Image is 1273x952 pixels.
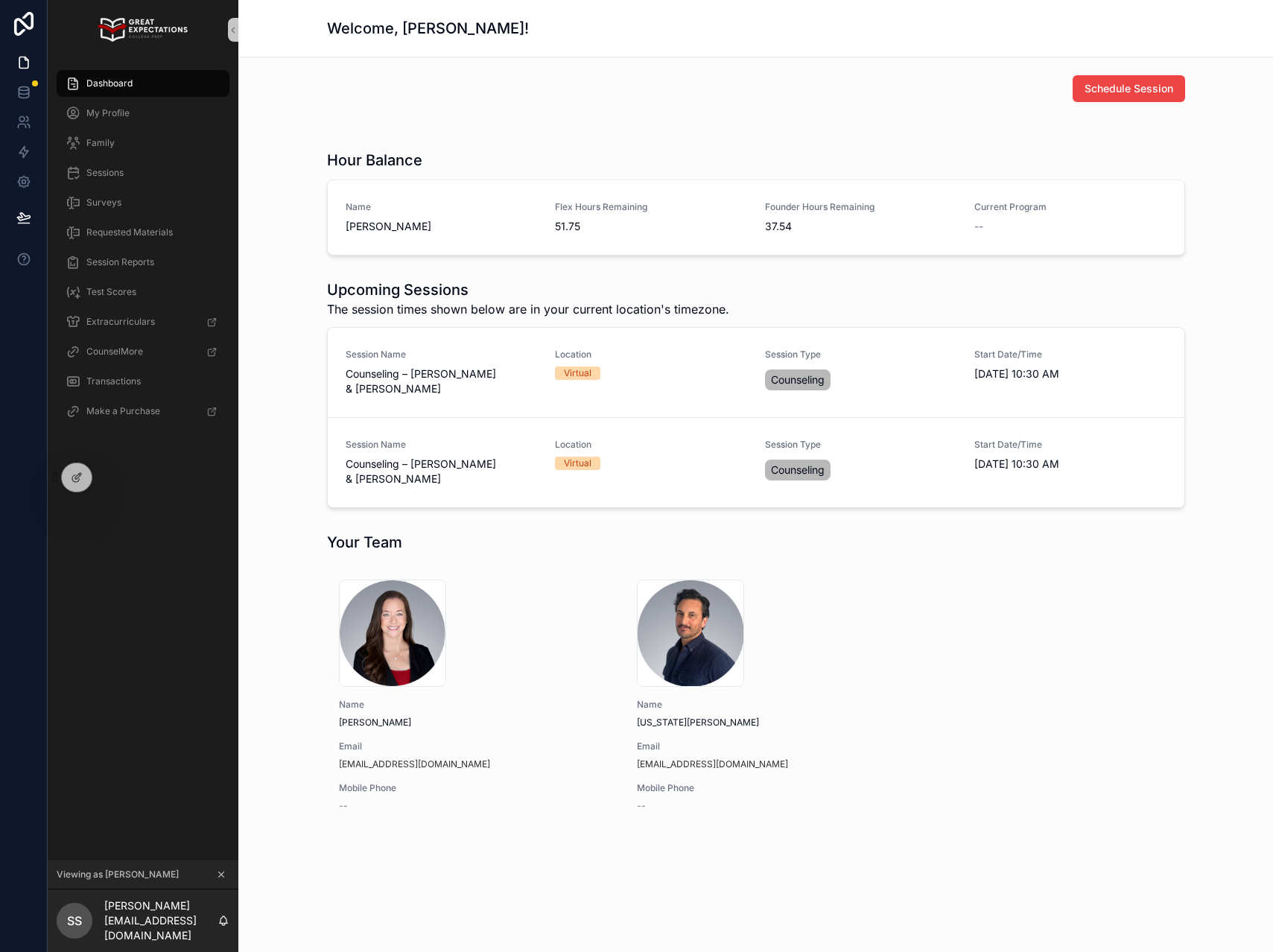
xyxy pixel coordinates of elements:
a: Session Reports [57,249,229,276]
span: Email [339,740,601,752]
span: Test Scores [86,286,136,298]
a: Sessions [57,159,229,186]
span: Mobile Phone [637,782,899,794]
span: Name [637,699,899,711]
h1: Upcoming Sessions [327,279,729,300]
span: Dashboard [86,77,133,89]
span: Surveys [86,197,121,209]
span: Flex Hours Remaining [555,201,747,213]
span: Start Date/Time [974,439,1166,451]
span: The session times shown below are in your current location's timezone. [327,300,729,318]
span: My Profile [86,107,130,119]
span: Family [86,137,115,149]
div: Virtual [564,457,591,470]
a: CounselMore [57,338,229,365]
span: [PERSON_NAME] [339,717,601,729]
a: Surveys [57,189,229,216]
span: Transactions [86,375,141,387]
span: 51.75 [555,219,747,234]
span: -- [339,800,348,812]
span: Start Date/Time [974,349,1166,361]
h1: Welcome, [PERSON_NAME]! [327,18,529,39]
img: App logo [98,18,187,42]
span: Session Type [765,349,957,361]
span: [US_STATE][PERSON_NAME] [637,717,899,729]
span: -- [637,800,646,812]
span: Counseling – [PERSON_NAME] & [PERSON_NAME] [346,366,538,396]
span: Viewing as [PERSON_NAME] [57,869,179,880]
span: Sessions [86,167,124,179]
a: My Profile [57,100,229,127]
span: CounselMore [86,346,143,358]
p: [PERSON_NAME] [EMAIL_ADDRESS][DOMAIN_NAME] [104,898,218,943]
a: Make a Purchase [57,398,229,425]
span: Session Name [346,439,538,451]
span: Counseling [771,372,825,387]
h1: Your Team [327,532,402,553]
span: 37.54 [765,219,957,234]
button: Schedule Session [1073,75,1185,102]
span: Make a Purchase [86,405,160,417]
a: Family [57,130,229,156]
span: Current Program [974,201,1166,213]
a: [EMAIL_ADDRESS][DOMAIN_NAME] [339,758,490,770]
h1: Hour Balance [327,150,422,171]
span: Name [339,699,601,711]
span: Location [555,439,747,451]
span: Counseling – [PERSON_NAME] & [PERSON_NAME] [346,457,538,486]
span: Session Name [346,349,538,361]
span: Location [555,349,747,361]
a: [EMAIL_ADDRESS][DOMAIN_NAME] [637,758,788,770]
span: Ss [67,912,82,930]
span: -- [974,219,983,234]
span: Requested Materials [86,226,173,238]
div: scrollable content [48,60,238,444]
span: Session Reports [86,256,154,268]
span: [PERSON_NAME] [346,219,538,234]
span: Mobile Phone [339,782,601,794]
span: Extracurriculars [86,316,155,328]
span: [DATE] 10:30 AM [974,457,1166,472]
a: Dashboard [57,70,229,97]
div: Virtual [564,366,591,380]
span: Counseling [771,463,825,477]
span: Founder Hours Remaining [765,201,957,213]
span: Email [637,740,899,752]
span: [DATE] 10:30 AM [974,366,1166,381]
a: Test Scores [57,279,229,305]
span: Name [346,201,538,213]
a: Transactions [57,368,229,395]
a: Extracurriculars [57,308,229,335]
a: Requested Materials [57,219,229,246]
span: Session Type [765,439,957,451]
span: Schedule Session [1085,81,1173,96]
